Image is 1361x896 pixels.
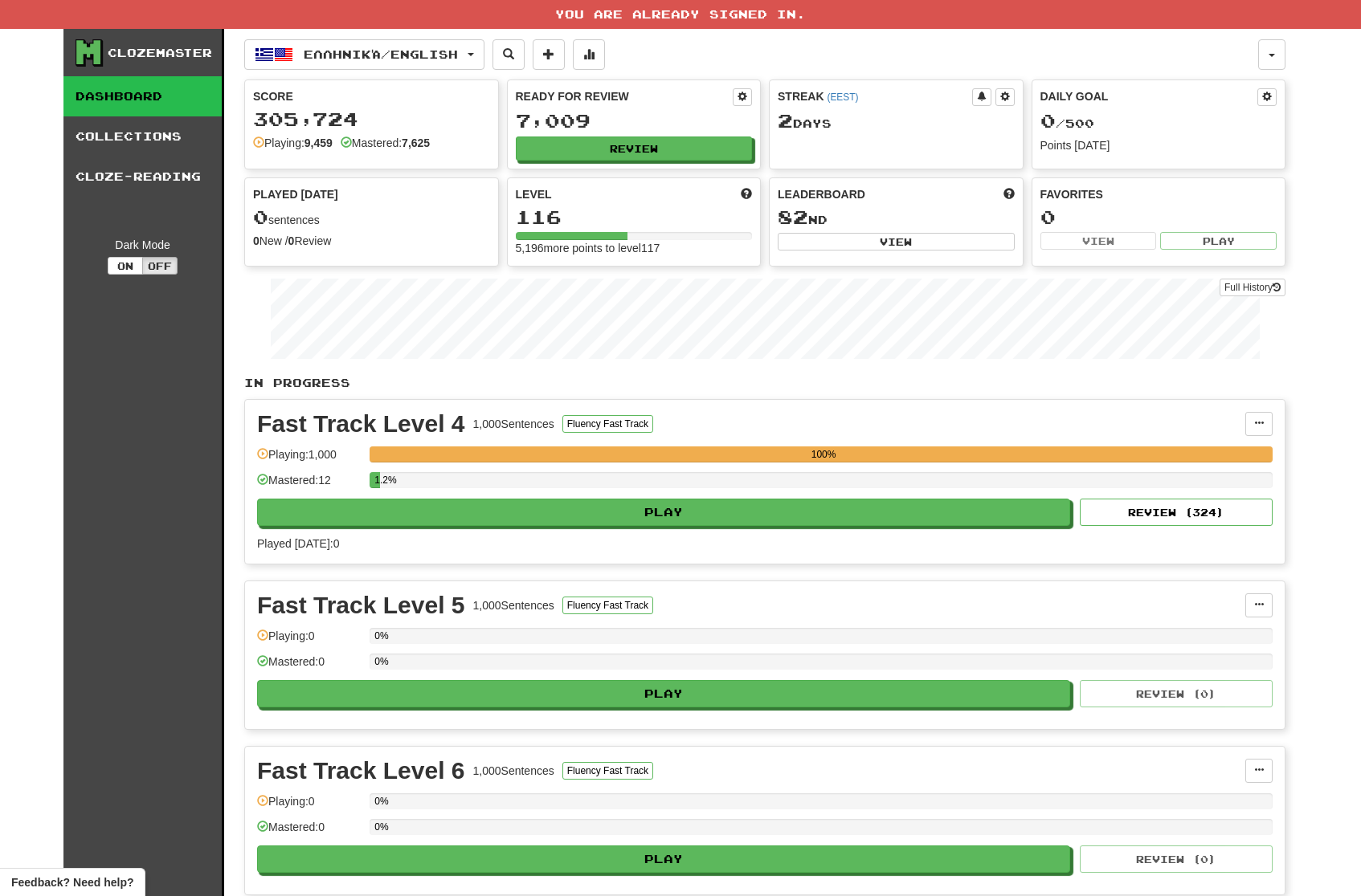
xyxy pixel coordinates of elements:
button: Play [1160,232,1277,250]
div: Streak [778,88,972,104]
button: Search sentences [492,39,525,70]
span: Played [DATE]: 0 [257,537,339,550]
div: 1,000 Sentences [473,763,554,779]
a: Dashboard [63,76,222,116]
div: 0 [1040,207,1277,227]
button: Fluency Fast Track [562,762,653,780]
div: Dark Mode [76,237,210,253]
div: Playing: 0 [257,628,362,654]
div: 116 [516,207,753,227]
span: Level [516,186,552,202]
button: Add sentence to collection [533,39,565,70]
strong: 0 [253,234,260,247]
button: Review (324) [1080,499,1273,526]
strong: 0 [288,234,295,247]
div: Playing: [253,135,333,151]
div: Clozemaster [108,45,212,61]
div: 7,009 [516,111,753,131]
button: Off [142,257,178,275]
button: View [1040,232,1157,250]
button: Play [257,680,1070,707]
button: Fluency Fast Track [562,597,653,614]
button: Review (0) [1080,680,1273,707]
button: Fluency Fast Track [562,415,653,433]
span: This week in points, UTC [1003,186,1015,202]
div: Mastered: 12 [257,472,362,499]
div: New / Review [253,233,490,249]
div: 1,000 Sentences [473,597,554,613]
span: 82 [778,206,808,228]
div: Fast Track Level 6 [257,759,465,783]
span: Leaderboard [778,186,865,202]
div: Mastered: 0 [257,654,362,680]
div: sentences [253,207,490,228]
span: Open feedback widget [11,874,133,890]
div: Ready for Review [516,88,734,104]
div: 100% [374,446,1273,462]
span: Played [DATE] [253,186,338,202]
button: Play [257,499,1070,526]
div: Mastered: [341,135,430,151]
div: Fast Track Level 5 [257,593,465,617]
a: Cloze-Reading [63,157,222,197]
div: Playing: 0 [257,793,362,820]
div: Fast Track Level 4 [257,412,465,436]
div: 1.2% [374,472,380,488]
div: Score [253,88,490,104]
div: Playing: 1,000 [257,446,362,473]
div: Mastered: 0 [257,819,362,845]
button: Play [257,845,1070,873]
div: 305,724 [253,109,490,129]
button: More stats [573,39,605,70]
strong: 9,459 [304,136,333,149]
span: Ελληνικά / English [304,47,458,61]
button: View [778,233,1015,250]
button: On [108,257,143,275]
span: 0 [253,206,268,228]
div: 5,196 more points to level 117 [516,240,753,256]
span: 2 [778,109,793,132]
div: Points [DATE] [1040,137,1277,153]
strong: 7,625 [402,136,430,149]
div: 1,000 Sentences [473,416,554,432]
div: Favorites [1040,186,1277,202]
span: / 500 [1040,116,1094,130]
button: Ελληνικά/English [244,39,484,70]
button: Review [516,136,753,161]
span: 0 [1040,109,1056,132]
div: Day s [778,111,1015,132]
a: (EEST) [827,92,858,103]
span: Score more points to level up [741,186,752,202]
button: Review (0) [1080,845,1273,873]
div: nd [778,207,1015,228]
a: Full History [1220,279,1285,296]
a: Collections [63,116,222,157]
p: In Progress [244,375,1285,391]
div: Daily Goal [1040,88,1258,106]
